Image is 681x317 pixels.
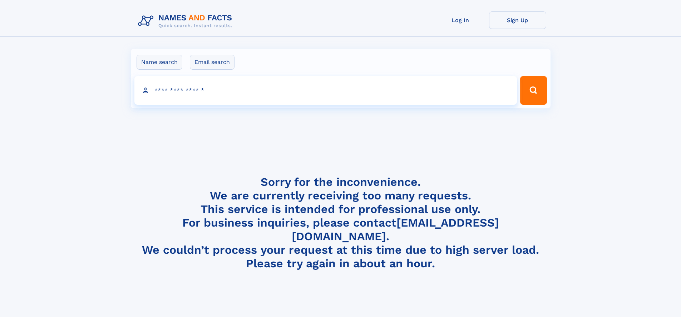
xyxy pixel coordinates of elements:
[135,11,238,31] img: Logo Names and Facts
[489,11,546,29] a: Sign Up
[135,175,546,271] h4: Sorry for the inconvenience. We are currently receiving too many requests. This service is intend...
[432,11,489,29] a: Log In
[520,76,547,105] button: Search Button
[190,55,235,70] label: Email search
[292,216,499,243] a: [EMAIL_ADDRESS][DOMAIN_NAME]
[137,55,182,70] label: Name search
[134,76,517,105] input: search input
